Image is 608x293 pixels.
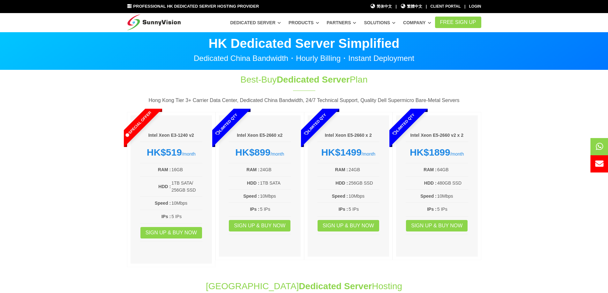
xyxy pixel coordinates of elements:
b: IPs : [250,207,259,212]
td: 5 IPs [348,205,379,213]
h6: Intel Xeon E3-1240 v2 [140,132,203,139]
li: | [426,4,427,10]
a: Sign up & Buy Now [140,227,202,238]
td: 5 IPs [171,213,202,220]
p: Hong Kong Tier 3+ Carrier Data Center, Dedicated China Bandwidth, 24/7 Technical Support, Quality... [127,96,481,105]
h1: Best-Buy Plan [198,73,410,86]
div: /month [140,147,203,158]
h6: Intel Xeon E5-2660 v2 x 2 [406,132,468,139]
span: Special Offer [111,98,165,151]
h6: Intel Xeon E5-2660 x2 [229,132,291,139]
p: Dedicated China Bandwidth・Hourly Billing・Instant Deployment [127,55,481,62]
a: Client Portal [431,4,461,9]
span: Limited Qty [377,98,431,151]
strong: HK$1899 [410,147,450,157]
b: RAM : [335,167,348,172]
b: RAM : [424,167,436,172]
td: 16GB [171,166,202,173]
td: 1TB SATA [260,179,291,187]
td: 5 IPs [260,205,291,213]
b: Speed : [155,201,171,206]
td: 10Mbps [171,199,202,207]
b: HDD : [424,180,437,186]
b: IPs : [161,214,171,219]
strong: HK$1499 [321,147,362,157]
td: 10Mbps [348,192,379,200]
a: Login [469,4,481,9]
div: /month [406,147,468,158]
a: FREE Sign Up [435,17,481,28]
strong: HK$899 [235,147,270,157]
b: Speed : [420,194,437,199]
span: Limited Qty [288,98,342,151]
td: 480GB SSD [437,179,468,187]
b: RAM : [246,167,259,172]
b: IPs : [427,207,437,212]
a: Sign up & Buy Now [318,220,379,231]
b: RAM : [158,167,171,172]
h1: [GEOGRAPHIC_DATA] Hosting [127,280,481,292]
td: 1TB SATA/ 256GB SSD [171,179,202,194]
a: Solutions [364,17,395,28]
li: | [464,4,465,10]
span: Limited Qty [200,98,253,151]
b: HDD : [335,180,348,186]
span: Professional HK Dedicated Server Hosting Provider [133,4,259,9]
a: Company [403,17,431,28]
span: Dedicated Server [299,281,372,291]
td: 24GB [348,166,379,173]
a: Dedicated Server [230,17,281,28]
li: | [395,4,396,10]
td: 10Mbps [260,192,291,200]
a: Partners [327,17,357,28]
a: Sign up & Buy Now [229,220,290,231]
td: 5 IPs [437,205,468,213]
a: 简体中文 [370,4,392,10]
a: Sign up & Buy Now [406,220,468,231]
h6: Intel Xeon E5-2660 x 2 [317,132,380,139]
b: Speed : [332,194,348,199]
b: IPs : [339,207,348,212]
b: Speed : [243,194,259,199]
b: HDD : [158,184,171,189]
b: HDD : [247,180,259,186]
strong: HK$519 [147,147,182,157]
p: HK Dedicated Server Simplified [127,37,481,50]
td: 64GB [437,166,468,173]
td: 256GB SSD [348,179,379,187]
td: 10Mbps [437,192,468,200]
div: /month [317,147,380,158]
span: Dedicated Server [277,75,350,84]
a: 繁體中文 [400,4,422,10]
a: Products [289,17,319,28]
td: 24GB [260,166,291,173]
div: /month [229,147,291,158]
